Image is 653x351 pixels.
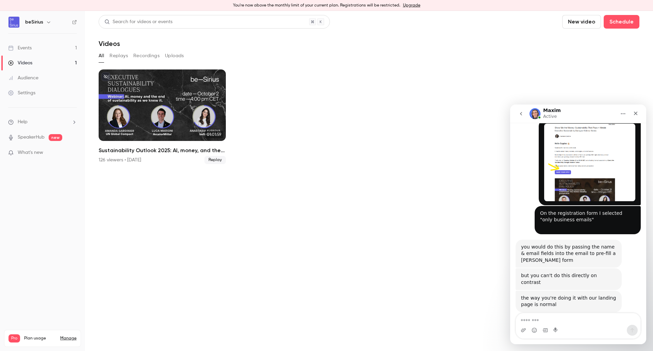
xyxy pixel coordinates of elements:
a: Upgrade [403,3,420,8]
span: new [49,134,62,141]
span: What's new [18,149,43,156]
span: Pro [9,334,20,342]
span: Help [18,118,28,126]
h2: Sustainability Outlook 2025: AI, money, and the end of sustainability as we knew it [99,146,226,155]
span: Plan usage [24,336,56,341]
span: 01:01:59 [205,131,223,138]
section: Videos [99,15,639,347]
button: Recordings [133,50,160,61]
button: Uploads [165,50,184,61]
button: New video [562,15,601,29]
div: 126 viewers • [DATE] [99,157,141,163]
ul: Videos [99,69,639,164]
div: Events [8,45,32,51]
button: All [99,50,104,61]
div: Settings [8,90,35,96]
h6: beSirius [25,19,43,26]
button: unpublished [101,72,110,81]
div: Audience [8,75,38,81]
a: 01:01:59Sustainability Outlook 2025: AI, money, and the end of sustainability as we knew it126 vi... [99,69,226,164]
a: Manage [60,336,77,341]
button: Schedule [604,15,639,29]
span: Replay [204,156,226,164]
img: beSirius [9,17,19,28]
li: Sustainability Outlook 2025: AI, money, and the end of sustainability as we knew it [99,69,226,164]
div: Videos [8,60,32,66]
button: Replays [110,50,128,61]
div: Search for videos or events [104,18,172,26]
li: help-dropdown-opener [8,118,77,126]
iframe: Intercom live chat [510,105,646,344]
h1: Videos [99,39,120,48]
a: SpeakerHub [18,134,45,141]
